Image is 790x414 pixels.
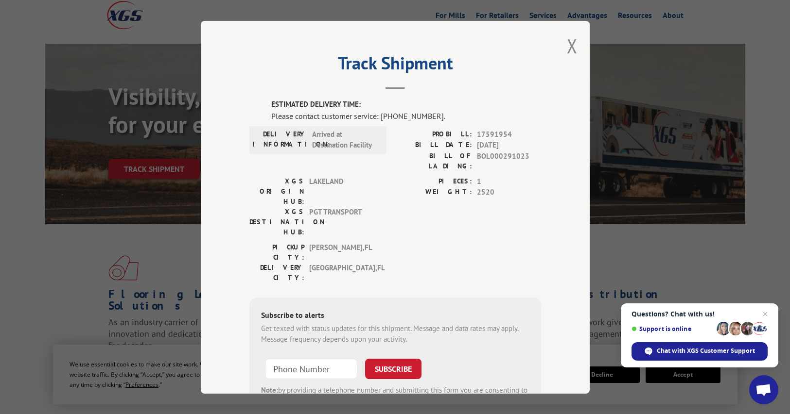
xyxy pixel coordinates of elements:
span: [GEOGRAPHIC_DATA] , FL [309,262,375,282]
label: ESTIMATED DELIVERY TIME: [271,99,541,110]
span: Chat with XGS Customer Support [632,342,768,361]
h2: Track Shipment [249,56,541,75]
label: DELIVERY CITY: [249,262,304,282]
label: BILL OF LADING: [395,150,472,171]
label: XGS DESTINATION HUB: [249,206,304,237]
span: Chat with XGS Customer Support [657,347,755,355]
div: Subscribe to alerts [261,309,529,323]
span: Questions? Chat with us! [632,310,768,318]
span: 1 [477,176,541,187]
label: PROBILL: [395,129,472,140]
strong: Note: [261,385,278,394]
label: PICKUP CITY: [249,242,304,262]
label: XGS ORIGIN HUB: [249,176,304,206]
label: WEIGHT: [395,187,472,198]
div: Please contact customer service: [PHONE_NUMBER]. [271,110,541,121]
input: Phone Number [265,358,357,379]
span: BOL000291023 [477,150,541,171]
span: PGT TRANSPORT [309,206,375,237]
span: Arrived at Destination Facility [312,129,378,150]
button: Close modal [567,33,578,59]
button: SUBSCRIBE [365,358,421,379]
label: BILL DATE: [395,140,472,151]
label: DELIVERY INFORMATION: [252,129,307,150]
span: [DATE] [477,140,541,151]
span: 2520 [477,187,541,198]
span: Support is online [632,325,713,332]
span: LAKELAND [309,176,375,206]
div: Get texted with status updates for this shipment. Message and data rates may apply. Message frequ... [261,323,529,345]
label: PIECES: [395,176,472,187]
a: Open chat [749,375,778,404]
span: 17591954 [477,129,541,140]
span: [PERSON_NAME] , FL [309,242,375,262]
